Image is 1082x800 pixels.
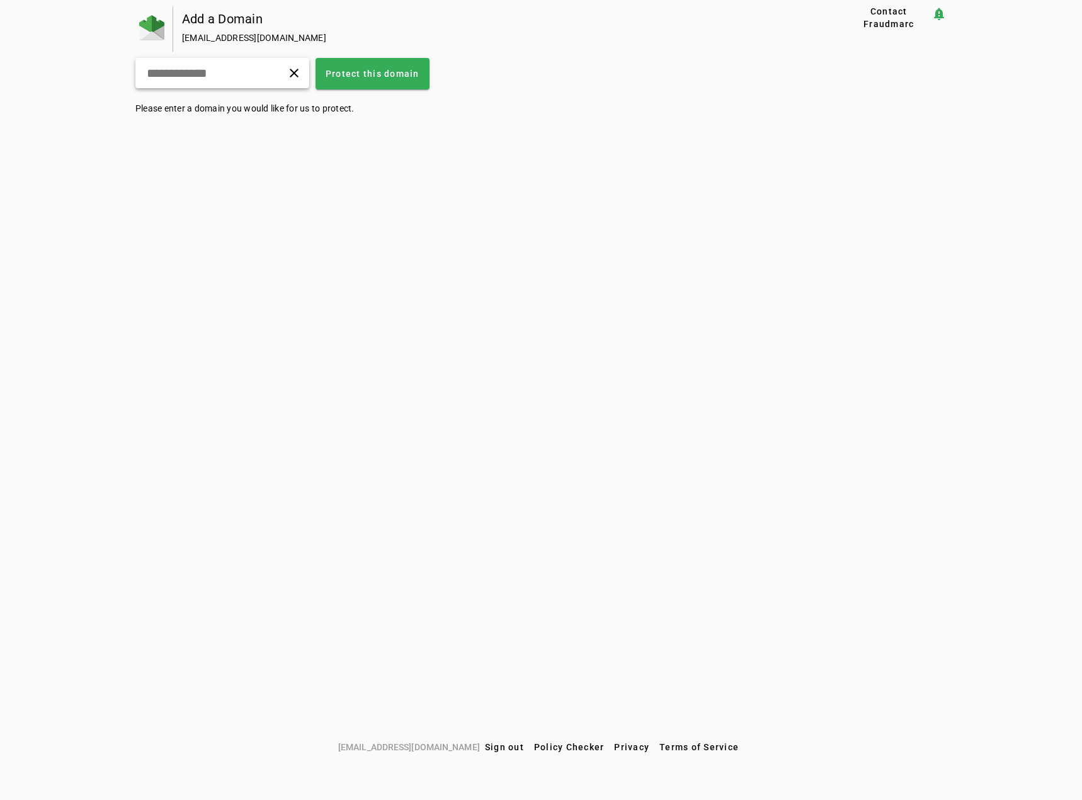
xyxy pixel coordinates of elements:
p: Please enter a domain you would like for us to protect. [135,102,947,115]
span: Terms of Service [659,742,739,752]
span: Contact Fraudmarc [851,5,926,30]
span: [EMAIL_ADDRESS][DOMAIN_NAME] [338,740,480,754]
mat-icon: notification_important [931,6,947,21]
button: Sign out [480,736,529,758]
button: Contact Fraudmarc [846,6,931,29]
img: Fraudmarc Logo [139,15,164,40]
button: Protect this domain [316,58,430,89]
app-page-header: Add a Domain [135,6,947,52]
button: Policy Checker [529,736,610,758]
button: Privacy [609,736,654,758]
span: Protect this domain [326,67,419,80]
div: Add a Domain [182,13,806,25]
div: [EMAIL_ADDRESS][DOMAIN_NAME] [182,31,806,44]
span: Privacy [614,742,649,752]
span: Sign out [485,742,524,752]
button: Terms of Service [654,736,744,758]
span: Policy Checker [534,742,605,752]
